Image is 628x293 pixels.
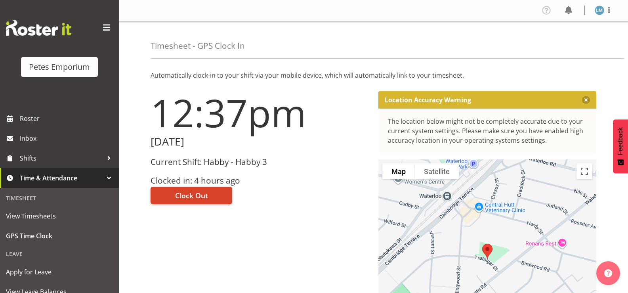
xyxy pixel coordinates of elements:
span: Shifts [20,152,103,164]
h1: 12:37pm [151,91,369,134]
h3: Current Shift: Habby - Habby 3 [151,157,369,167]
span: GPS Time Clock [6,230,113,242]
a: View Timesheets [2,206,117,226]
span: Inbox [20,132,115,144]
h2: [DATE] [151,136,369,148]
div: Petes Emporium [29,61,90,73]
button: Show street map [382,163,415,179]
p: Location Accuracy Warning [385,96,471,104]
div: Timesheet [2,190,117,206]
span: Feedback [617,127,624,155]
h3: Clocked in: 4 hours ago [151,176,369,185]
div: The location below might not be completely accurate due to your current system settings. Please m... [388,117,587,145]
button: Toggle fullscreen view [576,163,592,179]
img: lianne-morete5410.jpg [595,6,604,15]
button: Show satellite imagery [415,163,459,179]
a: GPS Time Clock [2,226,117,246]
span: Roster [20,113,115,124]
span: Clock Out [175,190,208,201]
button: Feedback - Show survey [613,119,628,173]
button: Close message [582,96,590,104]
span: View Timesheets [6,210,113,222]
h4: Timesheet - GPS Clock In [151,41,245,50]
p: Automatically clock-in to your shift via your mobile device, which will automatically link to you... [151,71,596,80]
a: Apply for Leave [2,262,117,282]
img: Rosterit website logo [6,20,71,36]
button: Clock Out [151,187,232,204]
div: Leave [2,246,117,262]
span: Apply for Leave [6,266,113,278]
img: help-xxl-2.png [604,269,612,277]
span: Time & Attendance [20,172,103,184]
